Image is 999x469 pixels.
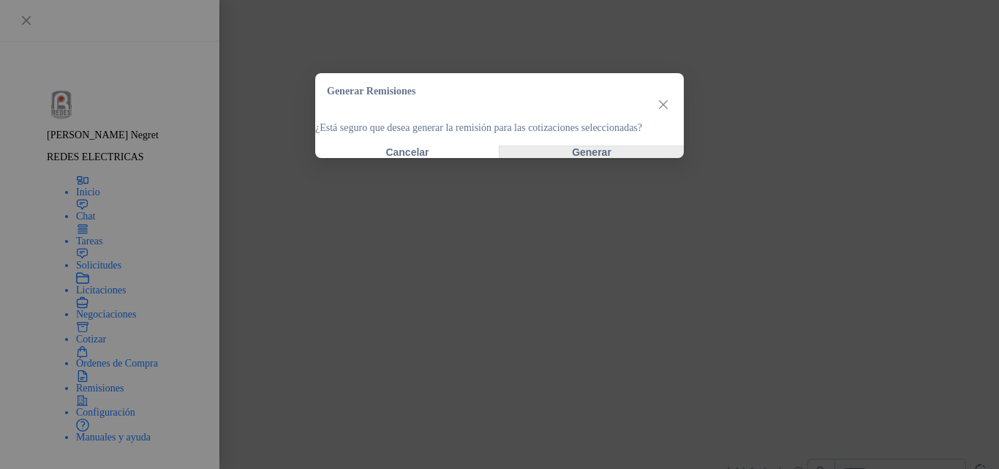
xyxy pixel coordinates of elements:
[657,99,669,110] span: close
[499,146,684,158] button: Generar
[315,146,499,158] button: Cancelar
[315,120,684,136] p: ¿Está seguro que desea generar la remisión para las cotizaciones seleccionadas?
[327,83,415,100] h3: Generar Remisiones
[652,93,675,116] button: Close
